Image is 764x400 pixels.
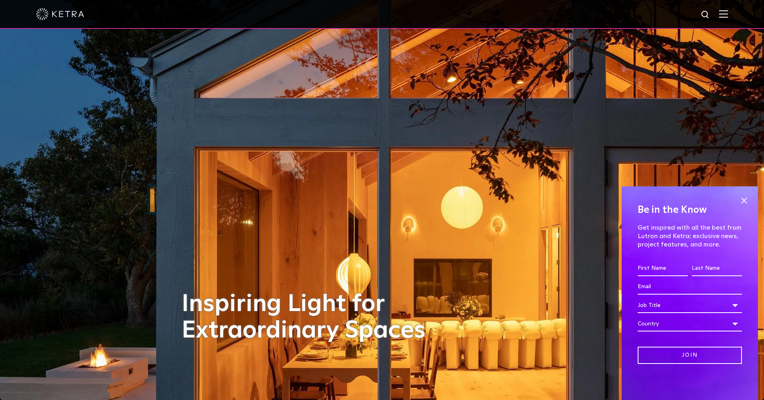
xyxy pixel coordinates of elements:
img: ketra-logo-2019-white [36,8,84,20]
input: Email [638,279,742,295]
input: Join [638,347,742,364]
h4: Be in the Know [638,202,742,218]
div: Job Title [638,298,742,313]
img: Hamburger%20Nav.svg [719,10,728,18]
img: search icon [701,10,711,20]
p: Get inspired with all the best from Lutron and Ketra: exclusive news, project features, and more. [638,224,742,248]
input: Last Name [692,261,742,276]
h1: Inspiring Light for Extraordinary Spaces [182,291,442,344]
div: Country [638,316,742,331]
input: First Name [638,261,688,276]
